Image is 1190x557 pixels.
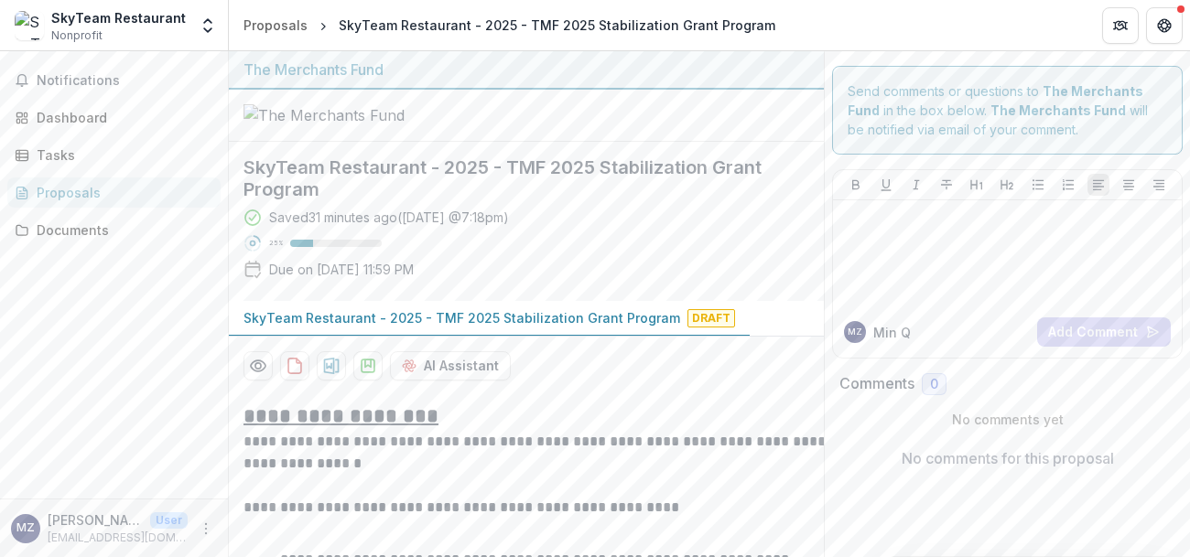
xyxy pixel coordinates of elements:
[1087,174,1109,196] button: Align Left
[1057,174,1079,196] button: Ordered List
[1118,174,1140,196] button: Align Center
[37,73,213,89] span: Notifications
[930,377,938,392] span: 0
[1027,174,1049,196] button: Bullet List
[873,323,911,342] p: Min Q
[243,156,780,200] h2: SkyTeam Restaurant - 2025 - TMF 2025 Stabilization Grant Program
[269,237,283,250] p: 25 %
[990,102,1126,118] strong: The Merchants Fund
[7,140,221,170] a: Tasks
[902,447,1114,469] p: No comments for this proposal
[51,8,186,27] div: SkyTeam Restaurant
[687,309,735,327] span: Draft
[353,351,383,380] button: download-proposal
[37,108,206,127] div: Dashboard
[1146,7,1183,44] button: Get Help
[832,66,1183,155] div: Send comments or questions to in the box below. will be notified via email of your comment.
[280,351,309,380] button: download-proposal
[48,510,143,530] p: [PERSON_NAME]
[37,183,206,202] div: Proposals
[48,530,188,546] p: [EMAIL_ADDRESS][DOMAIN_NAME]
[236,12,783,38] nav: breadcrumb
[1102,7,1139,44] button: Partners
[839,410,1175,429] p: No comments yet
[269,260,414,279] p: Due on [DATE] 11:59 PM
[195,7,221,44] button: Open entity switcher
[7,102,221,133] a: Dashboard
[839,375,914,392] h2: Comments
[1037,317,1171,347] button: Add Comment
[905,174,927,196] button: Italicize
[390,351,511,380] button: AI Assistant
[243,59,809,80] div: The Merchants Fund
[243,351,273,380] button: Preview e342a16c-7625-4922-b662-6727afa65f34-0.pdf
[269,208,509,227] div: Saved 31 minutes ago ( [DATE] @ 7:18pm )
[15,11,44,40] img: SkyTeam Restaurant
[243,104,427,126] img: The Merchants Fund
[7,177,221,208] a: Proposals
[848,327,862,337] div: Min Qiao Zhao
[936,174,957,196] button: Strike
[875,174,897,196] button: Underline
[16,522,35,534] div: Min Qiao Zhao
[195,518,217,540] button: More
[51,27,103,44] span: Nonprofit
[996,174,1018,196] button: Heading 2
[243,16,308,35] div: Proposals
[37,145,206,165] div: Tasks
[339,16,775,35] div: SkyTeam Restaurant - 2025 - TMF 2025 Stabilization Grant Program
[150,512,188,529] p: User
[7,215,221,245] a: Documents
[1148,174,1170,196] button: Align Right
[317,351,346,380] button: download-proposal
[845,174,867,196] button: Bold
[243,308,680,327] p: SkyTeam Restaurant - 2025 - TMF 2025 Stabilization Grant Program
[236,12,315,38] a: Proposals
[7,66,221,95] button: Notifications
[37,220,206,240] div: Documents
[966,174,988,196] button: Heading 1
